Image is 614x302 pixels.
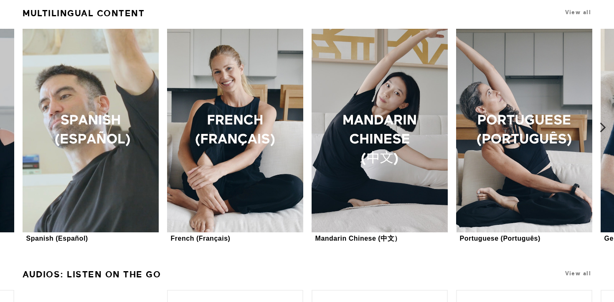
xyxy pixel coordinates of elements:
[23,5,145,22] a: Multilingual Content
[23,266,161,283] a: Audios: Listen On the Go
[312,29,447,244] a: Mandarin Chinese (中文）Mandarin Chinese (中文）
[23,29,158,244] a: Spanish (Español)Spanish (Español)
[460,234,540,242] div: Portuguese (Português)
[171,234,231,242] div: French (Français)
[167,29,303,244] a: French (Français)French (Français)
[26,234,88,242] div: Spanish (Español)
[565,9,591,15] a: View all
[456,29,592,244] a: Portuguese (Português)Portuguese (Português)
[315,234,401,242] div: Mandarin Chinese (中文）
[565,270,591,277] a: View all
